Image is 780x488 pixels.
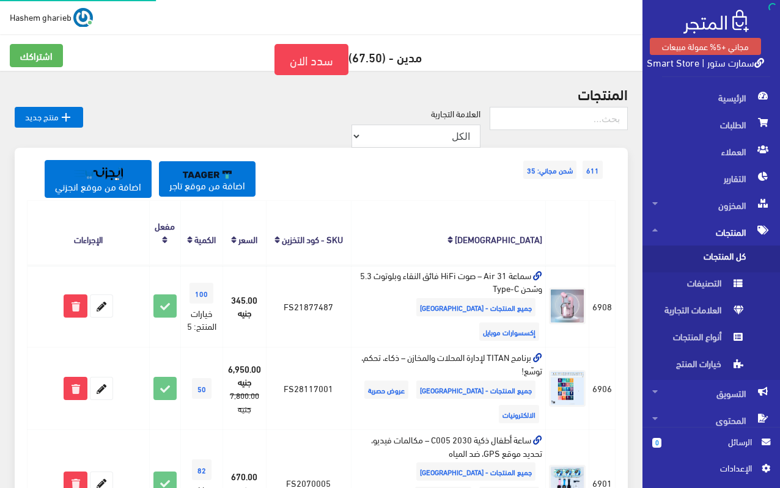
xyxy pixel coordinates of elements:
[652,353,745,380] span: خيارات المنتج
[183,170,232,179] img: taager-logo-original.svg
[416,381,535,399] span: جميع المنتجات - [GEOGRAPHIC_DATA]
[431,107,480,120] label: العلامة التجارية
[652,435,770,461] a: 0 الرسائل
[194,230,216,247] a: الكمية
[455,230,542,247] a: [DEMOGRAPHIC_DATA]
[671,435,752,448] span: الرسائل
[642,353,780,380] a: خيارات المنتج
[523,161,576,179] span: شحن مجاني: 35
[652,246,745,272] span: كل المنتجات
[647,53,764,71] a: سمارت ستور | Smart Store
[192,459,212,480] span: 82
[652,111,770,138] span: الطلبات
[499,405,539,423] span: الالكترونيات
[15,107,83,128] a: منتج جديد
[238,230,257,247] a: السعر
[274,44,348,75] a: سدد الان
[223,265,266,348] td: 345.00 جنيه
[642,192,780,219] a: المخزون
[652,326,745,353] span: أنواع المنتجات
[650,38,761,55] a: مجاني +5% عمولة مبيعات
[223,348,266,430] td: 6,950.00 جنيه
[652,272,745,299] span: التصنيفات
[364,381,408,399] span: عروض حصرية
[683,10,749,34] img: .
[652,192,770,219] span: المخزون
[10,44,633,75] h5: مدين - (67.50)
[642,111,780,138] a: الطلبات
[479,322,539,341] span: إكسسوارات موبايل
[74,167,123,180] img: angazny-logo.png
[10,9,72,24] span: Hashem gharieb
[642,407,780,434] a: المحتوى
[652,84,770,111] span: الرئيسية
[549,288,586,324] img: smaaa-air-31-sot-hifi-fayk-alnkaaa-oblototh-53-oshhn-type-c.jpg
[266,348,351,430] td: FS28117001
[652,438,661,448] span: 0
[351,348,546,430] td: برنامج TITAN لإدارة المحلات والمخازن – ذكاء، تحكم، توسّع!
[15,86,628,101] h2: المنتجات
[416,298,535,316] span: جميع المنتجات - [GEOGRAPHIC_DATA]
[642,84,780,111] a: الرئيسية
[652,219,770,246] span: المنتجات
[652,407,770,434] span: المحتوى
[351,265,546,348] td: سماعة Air 31 – صوت HiFi فائق النقاء وبلوتوث 5.3 وشحن Type-C
[155,217,175,234] a: مفعل
[28,201,150,265] th: الإجراءات
[416,462,535,481] span: جميع المنتجات - [GEOGRAPHIC_DATA]
[189,283,213,304] span: 100
[192,378,212,399] span: 50
[652,299,745,326] span: العلامات التجارية
[642,326,780,353] a: أنواع المنتجات
[662,461,751,475] span: اﻹعدادات
[652,138,770,165] span: العملاء
[282,230,343,247] a: SKU - كود التخزين
[45,160,152,198] a: اضافة من موقع انجزني
[10,7,93,27] a: ... Hashem gharieb
[73,8,93,27] img: ...
[159,161,256,197] a: اضافة من موقع تاجر
[549,370,586,407] img: brnamg-titan-ladar-almhlat-oalmkhazn-thkaaa-thkm-tosaa.jpg
[642,299,780,326] a: العلامات التجارية
[583,161,603,179] span: 611
[187,304,216,335] span: خيارات المنتج: 5
[642,165,780,192] a: التقارير
[642,272,780,299] a: التصنيفات
[589,265,616,348] td: 6908
[266,265,351,348] td: FS21877487
[642,219,780,246] a: المنتجات
[10,44,63,67] a: اشتراكك
[642,246,780,272] a: كل المنتجات
[652,165,770,192] span: التقارير
[490,107,628,130] input: بحث...
[642,138,780,165] a: العملاء
[652,461,770,481] a: اﻹعدادات
[59,110,73,125] i: 
[589,348,616,430] td: 6906
[230,388,259,416] strike: 7,800.00 جنيه
[652,380,770,407] span: التسويق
